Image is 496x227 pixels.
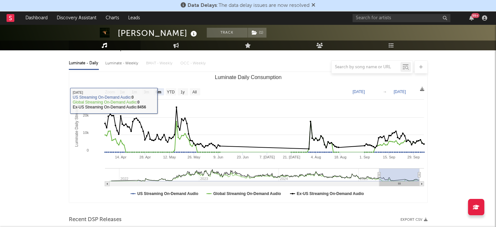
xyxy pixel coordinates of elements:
[131,90,137,94] text: 1m
[311,3,315,8] span: Dismiss
[353,14,450,22] input: Search for artists
[259,155,275,159] text: 7. [DATE]
[332,65,400,70] input: Search by song name or URL
[69,58,99,69] div: Luminate - Daily
[407,155,419,159] text: 29. Sep
[187,155,200,159] text: 26. May
[334,155,346,159] text: 18. Aug
[248,28,266,38] button: (1)
[213,155,223,159] text: 9. Jun
[105,90,115,94] text: Zoom
[296,191,364,196] text: Ex-US Streaming On-Demand Audio
[359,155,370,159] text: 1. Sep
[143,90,149,94] text: 3m
[118,28,199,39] div: [PERSON_NAME]
[400,218,428,222] button: Export CSV
[120,90,125,94] text: 1w
[139,155,151,159] text: 28. Apr
[52,11,101,24] a: Discovery Assistant
[167,90,174,94] text: YTD
[137,191,198,196] text: US Streaming On-Demand Audio
[156,90,161,94] text: 6m
[192,90,196,94] text: All
[248,28,267,38] span: ( 1 )
[188,3,309,8] span: : The data delay issues are now resolved
[101,11,124,24] a: Charts
[86,148,88,152] text: 0
[105,58,140,69] div: Luminate - Weekly
[383,89,387,94] text: →
[124,11,144,24] a: Leads
[69,216,122,224] span: Recent DSP Releases
[163,155,176,159] text: 12. May
[237,155,248,159] text: 23. Jun
[311,155,321,159] text: 4. Aug
[283,155,300,159] text: 21. [DATE]
[188,3,217,8] span: Data Delays
[69,72,427,203] svg: Luminate Daily Consumption
[83,113,89,117] text: 20k
[471,13,479,18] div: 99 +
[383,155,395,159] text: 15. Sep
[394,89,406,94] text: [DATE]
[213,191,281,196] text: Global Streaming On-Demand Audio
[180,90,185,94] text: 1y
[74,105,79,147] text: Luminate Daily Streams
[115,155,126,159] text: 14. Apr
[21,11,52,24] a: Dashboard
[207,28,248,38] button: Track
[215,74,281,80] text: Luminate Daily Consumption
[469,15,474,21] button: 99+
[353,89,365,94] text: [DATE]
[83,131,89,135] text: 10k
